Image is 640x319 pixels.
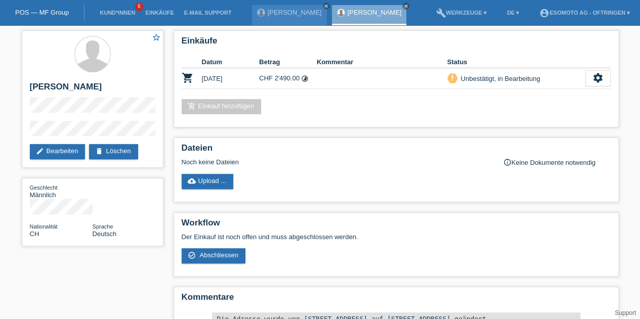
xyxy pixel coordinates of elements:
[36,147,44,155] i: edit
[458,73,540,84] div: Unbestätigt, in Bearbeitung
[317,56,447,68] th: Kommentar
[503,158,611,166] div: Keine Dokumente notwendig
[188,177,196,185] i: cloud_upload
[95,10,140,16] a: Kund*innen
[30,144,86,159] a: editBearbeiten
[179,10,237,16] a: E-Mail Support
[182,292,611,307] h2: Kommentare
[202,56,260,68] th: Datum
[323,3,330,10] a: close
[30,230,39,238] span: Schweiz
[152,33,161,43] a: star_border
[188,102,196,110] i: add_shopping_cart
[182,158,491,166] div: Noch keine Dateien
[268,9,322,16] a: [PERSON_NAME]
[182,36,611,51] h2: Einkäufe
[135,3,143,11] span: 6
[30,223,58,230] span: Nationalität
[95,147,103,155] i: delete
[93,230,117,238] span: Deutsch
[93,223,113,230] span: Sprache
[30,185,58,191] span: Geschlecht
[182,72,194,84] i: POSP00026504
[15,9,69,16] a: POS — MF Group
[182,248,246,263] a: check_circle_outline Abschliessen
[259,56,317,68] th: Betrag
[534,10,635,16] a: account_circleEsomoto AG - Oftringen ▾
[449,74,456,81] i: priority_high
[140,10,179,16] a: Einkäufe
[30,184,93,199] div: Männlich
[152,33,161,42] i: star_border
[447,56,585,68] th: Status
[502,10,524,16] a: DE ▾
[402,3,409,10] a: close
[182,99,262,114] a: add_shopping_cartEinkauf hinzufügen
[403,4,408,9] i: close
[503,158,511,166] i: info_outline
[182,174,234,189] a: cloud_uploadUpload ...
[89,144,138,159] a: deleteLöschen
[324,4,329,9] i: close
[259,68,317,89] td: CHF 2'490.00
[539,8,549,18] i: account_circle
[431,10,492,16] a: buildWerkzeuge ▾
[199,251,238,259] span: Abschliessen
[348,9,402,16] a: [PERSON_NAME]
[30,82,155,97] h2: [PERSON_NAME]
[436,8,446,18] i: build
[188,251,196,259] i: check_circle_outline
[202,68,260,89] td: [DATE]
[182,143,611,158] h2: Dateien
[182,233,611,241] p: Der Einkauf ist noch offen und muss abgeschlossen werden.
[592,72,604,83] i: settings
[301,75,309,82] i: 24 Raten
[615,309,636,316] a: Support
[182,218,611,233] h2: Workflow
